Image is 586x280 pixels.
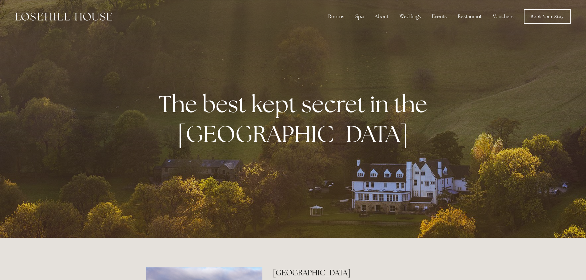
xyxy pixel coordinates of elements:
[15,13,112,21] img: Losehill House
[370,10,393,23] div: About
[350,10,369,23] div: Spa
[427,10,452,23] div: Events
[524,9,571,24] a: Book Your Stay
[395,10,426,23] div: Weddings
[488,10,518,23] a: Vouchers
[159,89,432,149] strong: The best kept secret in the [GEOGRAPHIC_DATA]
[453,10,487,23] div: Restaurant
[273,267,440,278] h2: [GEOGRAPHIC_DATA]
[323,10,349,23] div: Rooms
